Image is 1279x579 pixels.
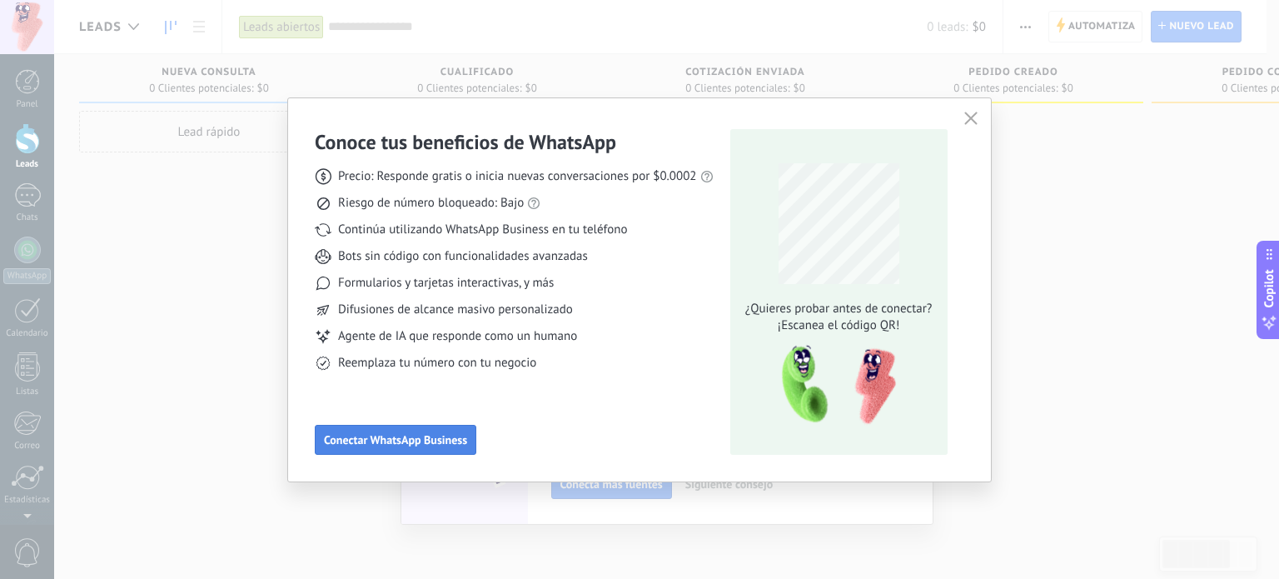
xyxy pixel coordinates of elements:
span: Difusiones de alcance masivo personalizado [338,302,573,318]
span: Conectar WhatsApp Business [324,434,467,446]
span: Formularios y tarjetas interactivas, y más [338,275,554,292]
span: Riesgo de número bloqueado: Bajo [338,195,524,212]
span: Agente de IA que responde como un humano [338,328,577,345]
span: ¡Escanea el código QR! [740,317,937,334]
img: qr-pic-1x.png [768,341,899,430]
span: Precio: Responde gratis o inicia nuevas conversaciones por $0.0002 [338,168,697,185]
button: Conectar WhatsApp Business [315,425,476,455]
span: Bots sin código con funcionalidades avanzadas [338,248,588,265]
span: Continúa utilizando WhatsApp Business en tu teléfono [338,222,627,238]
span: Copilot [1261,269,1277,307]
span: ¿Quieres probar antes de conectar? [740,301,937,317]
span: Reemplaza tu número con tu negocio [338,355,536,372]
h3: Conoce tus beneficios de WhatsApp [315,129,616,155]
